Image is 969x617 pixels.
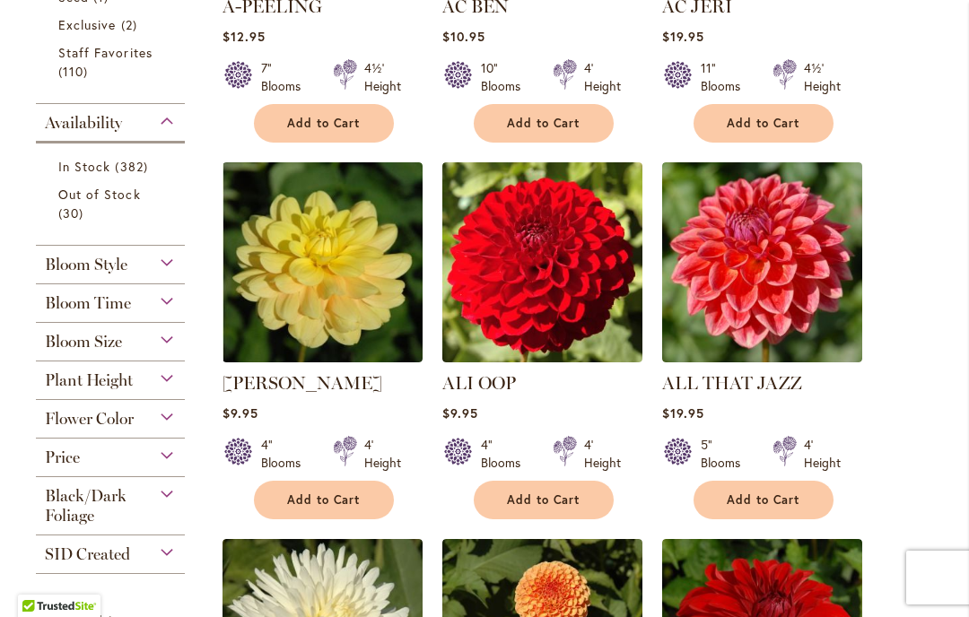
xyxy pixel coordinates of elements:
button: Add to Cart [254,104,394,143]
div: 7" Blooms [261,59,311,95]
div: 4' Height [584,59,621,95]
span: Out of Stock [58,186,141,203]
div: 4½' Height [364,59,401,95]
span: 30 [58,204,88,222]
button: Add to Cart [474,104,614,143]
div: 5" Blooms [701,436,751,472]
a: ALI OOP [442,372,516,394]
a: Exclusive [58,15,167,34]
span: $19.95 [662,28,704,45]
span: Flower Color [45,409,134,429]
div: 4' Height [584,436,621,472]
iframe: Launch Accessibility Center [13,553,64,604]
a: ALL THAT JAZZ [662,372,802,394]
span: 2 [121,15,142,34]
button: Add to Cart [474,481,614,519]
a: Out of Stock 30 [58,185,167,222]
a: ALL THAT JAZZ [662,349,862,366]
span: Bloom Style [45,255,127,274]
img: ALL THAT JAZZ [662,162,862,362]
span: Add to Cart [507,116,581,131]
span: Bloom Time [45,293,131,313]
span: Add to Cart [287,116,361,131]
button: Add to Cart [254,481,394,519]
a: AHOY MATEY [223,349,423,366]
span: In Stock [58,158,110,175]
a: [PERSON_NAME] [223,372,382,394]
span: Bloom Size [45,332,122,352]
span: $10.95 [442,28,485,45]
span: $19.95 [662,404,704,421]
span: Plant Height [45,370,133,390]
span: Add to Cart [507,492,581,508]
span: 110 [58,62,92,81]
span: $9.95 [223,404,258,421]
span: Add to Cart [727,492,800,508]
button: Add to Cart [694,481,834,519]
span: Price [45,448,80,467]
span: Black/Dark Foliage [45,486,127,526]
img: ALI OOP [442,162,642,362]
span: Add to Cart [287,492,361,508]
span: Add to Cart [727,116,800,131]
div: 10" Blooms [481,59,531,95]
span: SID Created [45,544,130,564]
div: 4" Blooms [481,436,531,472]
a: Staff Favorites [58,43,167,81]
a: In Stock 382 [58,157,167,176]
div: 11" Blooms [701,59,751,95]
span: Availability [45,113,122,133]
span: 382 [115,157,152,176]
span: Exclusive [58,16,116,33]
span: $9.95 [442,404,478,421]
div: 4' Height [364,436,401,472]
span: $12.95 [223,28,266,45]
div: 4' Height [804,436,841,472]
button: Add to Cart [694,104,834,143]
div: 4½' Height [804,59,841,95]
img: AHOY MATEY [223,162,423,362]
div: 4" Blooms [261,436,311,472]
span: Staff Favorites [58,44,153,61]
a: ALI OOP [442,349,642,366]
